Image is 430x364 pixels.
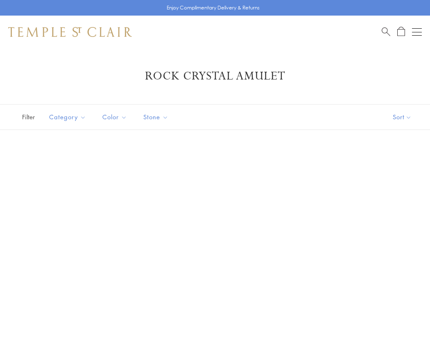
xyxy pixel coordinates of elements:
[382,27,390,37] a: Search
[139,112,174,122] span: Stone
[412,27,422,37] button: Open navigation
[98,112,133,122] span: Color
[137,108,174,126] button: Stone
[397,27,405,37] a: Open Shopping Bag
[96,108,133,126] button: Color
[374,105,430,130] button: Show sort by
[20,69,410,84] h1: Rock Crystal Amulet
[43,108,92,126] button: Category
[167,4,260,12] p: Enjoy Complimentary Delivery & Returns
[8,27,132,37] img: Temple St. Clair
[45,112,92,122] span: Category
